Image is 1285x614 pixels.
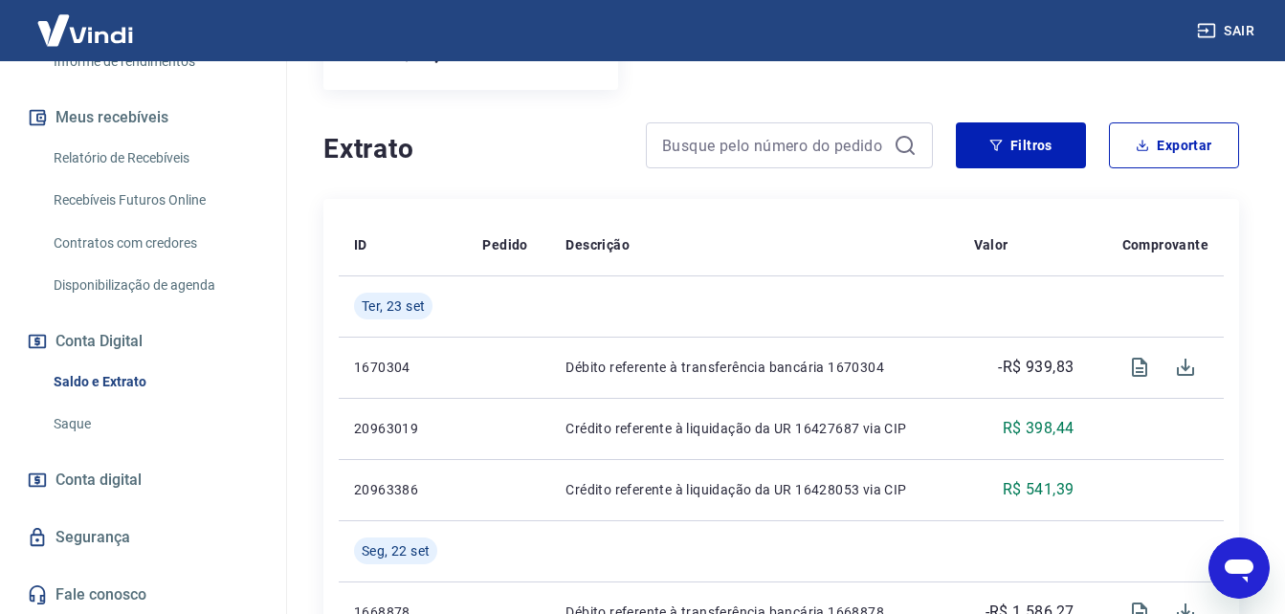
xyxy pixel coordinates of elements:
a: Relatório de Recebíveis [46,139,263,178]
p: Valor [974,235,1008,254]
iframe: Botão para abrir a janela de mensagens [1208,537,1270,599]
button: Meus recebíveis [23,97,263,139]
p: Comprovante [1122,235,1208,254]
p: Pedido [482,235,527,254]
p: 1670304 [354,358,452,377]
button: Exportar [1109,122,1239,168]
p: Débito referente à transferência bancária 1670304 [565,358,942,377]
p: R$ 398,44 [1003,417,1075,440]
p: -R$ 939,83 [998,356,1074,379]
button: Conta Digital [23,320,263,362]
span: Conta digital [55,467,142,493]
a: Disponibilização de agenda [46,266,263,305]
span: Ter, 23 set [362,296,425,316]
a: Saque [46,405,263,444]
a: Conta digital [23,459,263,501]
a: Saldo e Extrato [46,362,263,402]
p: R$ 541,39 [1003,478,1075,501]
p: Crédito referente à liquidação da UR 16428053 via CIP [565,480,942,499]
a: Segurança [23,516,263,559]
span: Visualizar [1117,344,1163,390]
p: Crédito referente à liquidação da UR 16427687 via CIP [565,419,942,438]
input: Busque pelo número do pedido [662,131,886,160]
p: ID [354,235,367,254]
span: Seg, 22 set [362,541,430,560]
span: Download [1163,344,1208,390]
h4: Extrato [323,130,623,168]
p: 20963019 [354,419,452,438]
p: 20963386 [354,480,452,499]
a: Informe de rendimentos [46,42,263,81]
button: Filtros [956,122,1086,168]
a: Contratos com credores [46,224,263,263]
img: Vindi [23,1,147,59]
button: Sair [1193,13,1262,49]
a: Recebíveis Futuros Online [46,181,263,220]
p: Descrição [565,235,630,254]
